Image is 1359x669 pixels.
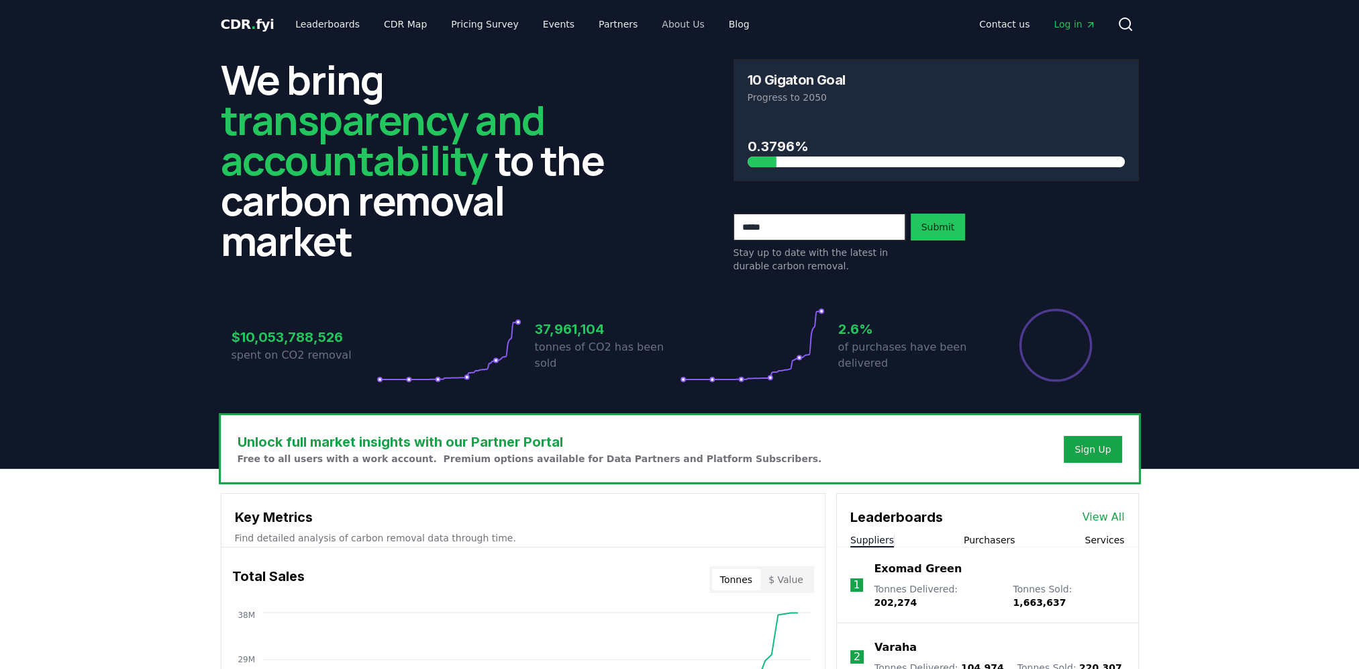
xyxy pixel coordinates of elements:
[1013,597,1066,608] span: 1,663,637
[853,577,860,593] p: 1
[1083,509,1125,525] a: View All
[221,59,626,261] h2: We bring to the carbon removal market
[588,12,648,36] a: Partners
[874,561,962,577] a: Exomad Green
[854,649,860,665] p: 2
[285,12,760,36] nav: Main
[251,16,256,32] span: .
[760,569,811,590] button: $ Value
[850,507,943,527] h3: Leaderboards
[238,432,822,452] h3: Unlock full market insights with our Partner Portal
[874,597,917,608] span: 202,274
[748,73,846,87] h3: 10 Gigaton Goal
[235,507,811,527] h3: Key Metrics
[238,452,822,465] p: Free to all users with a work account. Premium options available for Data Partners and Platform S...
[748,91,1125,104] p: Progress to 2050
[1064,436,1121,463] button: Sign Up
[535,339,680,371] p: tonnes of CO2 has been sold
[1013,582,1124,609] p: Tonnes Sold :
[532,12,585,36] a: Events
[238,611,255,620] tspan: 38M
[718,12,760,36] a: Blog
[838,339,983,371] p: of purchases have been delivered
[285,12,370,36] a: Leaderboards
[235,531,811,545] p: Find detailed analysis of carbon removal data through time.
[911,214,966,240] button: Submit
[440,12,529,36] a: Pricing Survey
[1043,12,1106,36] a: Log in
[838,319,983,339] h3: 2.6%
[373,12,438,36] a: CDR Map
[734,246,905,273] p: Stay up to date with the latest in durable carbon removal.
[748,136,1125,157] h3: 0.3796%
[1085,533,1124,547] button: Services
[1054,17,1095,31] span: Log in
[850,533,894,547] button: Suppliers
[232,566,305,593] h3: Total Sales
[232,327,376,347] h3: $10,053,788,526
[232,347,376,363] p: spent on CO2 removal
[221,15,274,34] a: CDR.fyi
[874,639,917,656] a: Varaha
[712,569,760,590] button: Tonnes
[1018,308,1093,383] div: Percentage of sales delivered
[651,12,715,36] a: About Us
[968,12,1040,36] a: Contact us
[238,655,255,664] tspan: 29M
[874,582,999,609] p: Tonnes Delivered :
[968,12,1106,36] nav: Main
[964,533,1015,547] button: Purchasers
[221,92,545,187] span: transparency and accountability
[1074,443,1111,456] a: Sign Up
[535,319,680,339] h3: 37,961,104
[221,16,274,32] span: CDR fyi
